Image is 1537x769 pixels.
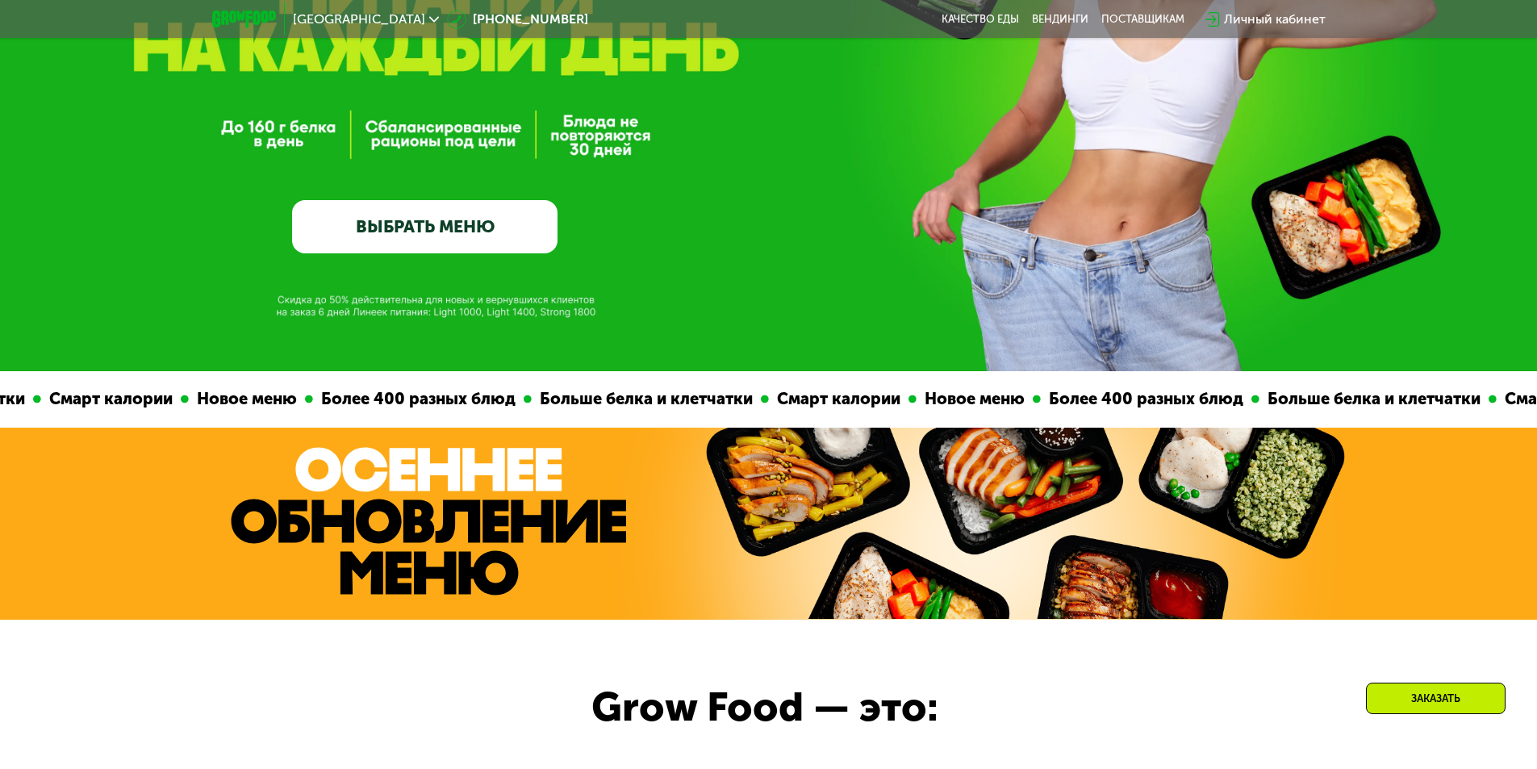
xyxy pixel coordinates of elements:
[528,387,758,412] div: Больше белка и клетчатки
[292,200,558,253] a: ВЫБРАТЬ МЕНЮ
[913,387,1030,412] div: Новое меню
[1256,387,1485,412] div: Больше белка и клетчатки
[186,387,302,412] div: Новое меню
[1032,13,1088,26] a: Вендинги
[942,13,1019,26] a: Качество еды
[591,677,999,738] div: Grow Food — это:
[1224,10,1326,29] div: Личный кабинет
[447,10,588,29] a: [PHONE_NUMBER]
[766,387,905,412] div: Смарт калории
[1101,13,1184,26] div: поставщикам
[293,13,425,26] span: [GEOGRAPHIC_DATA]
[1366,683,1506,714] div: Заказать
[310,387,520,412] div: Более 400 разных блюд
[38,387,178,412] div: Смарт калории
[1038,387,1248,412] div: Более 400 разных блюд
